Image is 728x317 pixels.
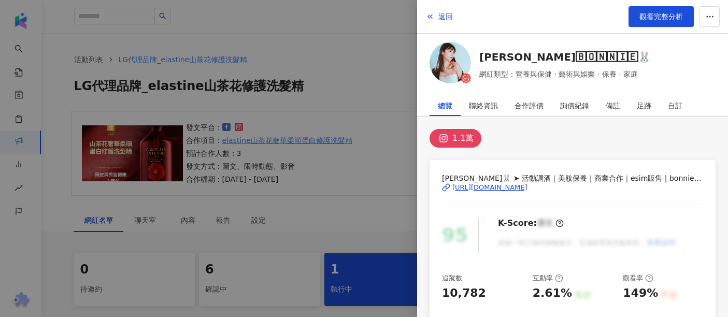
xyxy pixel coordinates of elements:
div: 1.1萬 [452,131,474,146]
div: 總覽 [438,95,452,116]
div: 追蹤數 [442,273,462,283]
div: 足跡 [637,95,651,116]
span: [PERSON_NAME]🐰 ➤ 活動調酒｜美妝保養｜商業合作｜esim販售 | bonnie___0102 [442,172,703,184]
div: 備註 [606,95,620,116]
button: 返回 [425,6,453,27]
img: KOL Avatar [430,42,471,83]
div: 2.61% [533,285,572,301]
div: [URL][DOMAIN_NAME] [452,183,527,192]
div: 149% [623,285,658,301]
div: 觀看率 [623,273,653,283]
div: 詢價紀錄 [560,95,589,116]
div: 互動率 [533,273,563,283]
div: 合作評價 [515,95,544,116]
a: [PERSON_NAME]🄱🄾🄽🄽🄸🄴🐰 [479,50,651,64]
span: 網紅類型：營養與保健 · 藝術與娛樂 · 保養 · 家庭 [479,68,651,80]
div: K-Score : [498,218,564,229]
span: 返回 [438,12,453,21]
span: 觀看完整分析 [639,12,683,21]
div: 10,782 [442,285,486,301]
div: 聯絡資訊 [469,95,498,116]
a: 觀看完整分析 [629,6,694,27]
a: KOL Avatar [430,42,471,87]
a: [URL][DOMAIN_NAME] [442,183,703,192]
button: 1.1萬 [430,129,481,148]
div: 自訂 [668,95,682,116]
